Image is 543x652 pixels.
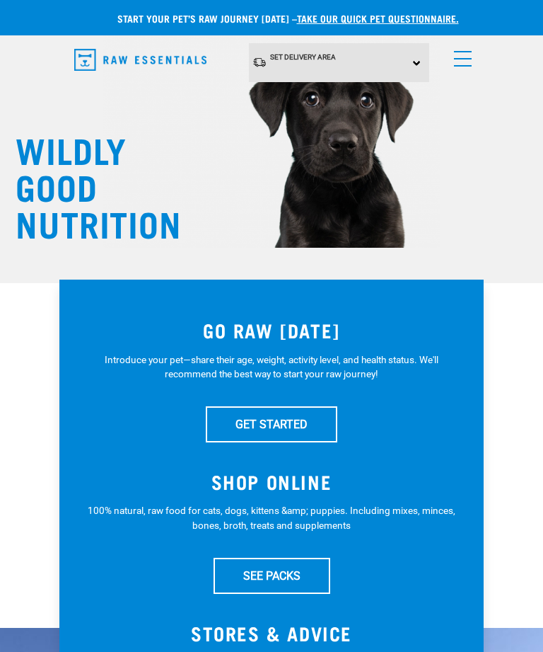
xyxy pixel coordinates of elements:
[88,622,455,644] h3: STORES & ADVICE
[297,16,459,21] a: take our quick pet questionnaire.
[88,503,455,532] p: 100% natural, raw food for cats, dogs, kittens &amp; puppies. Including mixes, minces, bones, bro...
[16,130,157,241] h1: WILDLY GOOD NUTRITION
[270,53,336,61] span: Set Delivery Area
[88,353,455,382] p: Introduce your pet—share their age, weight, activity level, and health status. We'll recommend th...
[252,57,267,68] img: van-moving.png
[206,406,337,442] a: GET STARTED
[88,319,455,341] h3: GO RAW [DATE]
[88,471,455,493] h3: SHOP ONLINE
[214,558,330,593] a: SEE PACKS
[447,42,472,68] a: menu
[74,49,206,71] img: Raw Essentials Logo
